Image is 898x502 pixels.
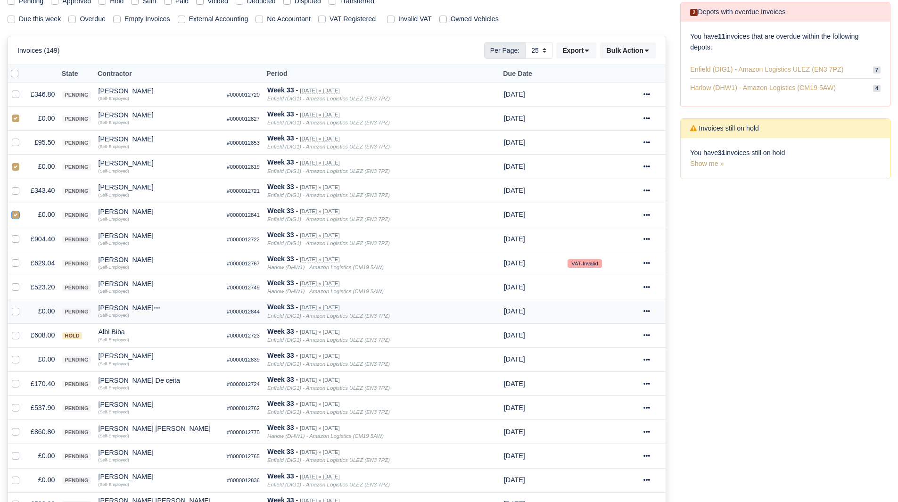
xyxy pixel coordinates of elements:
button: Bulk Action [600,42,656,58]
div: [PERSON_NAME] [99,304,220,311]
span: Enfield (DIG1) - Amazon Logistics ULEZ (EN3 7PZ) [690,64,843,75]
small: [DATE] » [DATE] [300,401,339,407]
span: 1 week from now [504,91,525,98]
div: [PERSON_NAME] [99,401,220,408]
small: #0000012722 [227,237,260,242]
span: 2 [690,9,698,16]
small: (Self-Employed) [99,386,129,390]
small: [DATE] » [DATE] [300,184,339,190]
small: #0000012841 [227,212,260,218]
td: £537.90 [27,396,58,420]
i: Enfield (DIG1) - Amazon Logistics ULEZ (EN3 7PZ) [267,482,390,487]
small: #0000012844 [227,309,260,314]
small: #0000012723 [227,333,260,338]
span: 1 week from now [504,307,525,315]
small: [DATE] » [DATE] [300,256,339,263]
small: #0000012749 [227,285,260,290]
span: pending [62,405,91,412]
i: Enfield (DIG1) - Amazon Logistics ULEZ (EN3 7PZ) [267,192,390,198]
span: pending [62,308,91,315]
small: [DATE] » [DATE] [300,449,339,455]
i: Enfield (DIG1) - Amazon Logistics ULEZ (EN3 7PZ) [267,361,390,367]
strong: Week 33 - [267,86,298,94]
td: £0.00 [27,203,58,227]
span: 1 week from now [504,235,525,243]
label: Due this week [19,14,61,25]
td: £904.40 [27,227,58,251]
small: [DATE] » [DATE] [300,208,339,214]
span: 1 week from now [504,476,525,484]
i: Enfield (DIG1) - Amazon Logistics ULEZ (EN3 7PZ) [267,216,390,222]
small: #0000012767 [227,261,260,266]
label: No Accountant [267,14,311,25]
strong: Week 33 - [267,303,298,311]
small: (Self-Employed) [99,217,129,222]
small: (Self-Employed) [99,410,129,414]
label: Invalid VAT [398,14,432,25]
strong: Week 33 - [267,424,298,431]
span: 1 week from now [504,283,525,291]
div: [PERSON_NAME] [99,449,220,456]
h6: Depots with overdue Invoices [690,8,785,16]
small: [DATE] » [DATE] [300,232,339,239]
strong: 11 [718,33,725,40]
div: [PERSON_NAME] [99,256,220,263]
span: 4 [873,85,881,92]
small: (Self-Employed) [99,241,129,246]
div: [PERSON_NAME] [99,112,220,118]
small: [DATE] » [DATE] [300,474,339,480]
small: (Self-Employed) [99,265,129,270]
i: Harlow (DHW1) - Amazon Logistics (CM19 5AW) [267,288,384,294]
a: Enfield (DIG1) - Amazon Logistics ULEZ (EN3 7PZ) 7 [690,60,881,79]
iframe: Chat Widget [728,393,898,502]
small: #0000012720 [227,92,260,98]
small: [DATE] » [DATE] [300,353,339,359]
small: #0000012827 [227,116,260,122]
a: Harlow (DHW1) - Amazon Logistics (CM19 5AW) 4 [690,79,881,97]
span: Harlow (DHW1) - Amazon Logistics (CM19 5AW) [690,82,836,93]
small: [DATE] » [DATE] [300,377,339,383]
small: [DATE] » [DATE] [300,136,339,142]
span: 1 week from now [504,428,525,436]
span: 1 week from now [504,380,525,387]
strong: Week 33 - [267,134,298,142]
strong: 31 [718,149,725,156]
strong: Week 33 - [267,352,298,359]
span: pending [62,212,91,219]
th: Period [264,65,500,82]
div: Albi Biba [99,329,220,335]
td: £95.50 [27,131,58,155]
div: [PERSON_NAME] [99,88,220,94]
div: You have invoices still on hold [681,138,890,179]
span: 1 week from now [504,355,525,363]
i: Harlow (DHW1) - Amazon Logistics (CM19 5AW) [267,264,384,270]
td: £608.00 [27,323,58,347]
div: [PERSON_NAME] [99,160,220,166]
th: State [58,65,94,82]
span: pending [62,164,91,171]
strong: Week 33 - [267,207,298,214]
strong: Week 33 - [267,158,298,166]
span: pending [62,140,91,147]
div: [PERSON_NAME] [PERSON_NAME] [99,425,220,432]
h6: Invoices (149) [17,47,59,55]
strong: Week 33 - [267,376,298,383]
small: #0000012775 [227,429,260,435]
div: [PERSON_NAME] [99,280,220,287]
small: (Self-Employed) [99,169,129,173]
div: [PERSON_NAME] [99,473,220,480]
small: [DATE] » [DATE] [300,88,339,94]
button: Export [556,42,596,58]
div: [PERSON_NAME] [99,232,220,239]
span: pending [62,260,91,267]
label: Empty Invoices [124,14,170,25]
div: [PERSON_NAME] [99,136,220,142]
small: (Self-Employed) [99,434,129,438]
a: Show me » [690,160,724,167]
i: Enfield (DIG1) - Amazon Logistics ULEZ (EN3 7PZ) [267,313,390,319]
span: hold [62,332,82,339]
